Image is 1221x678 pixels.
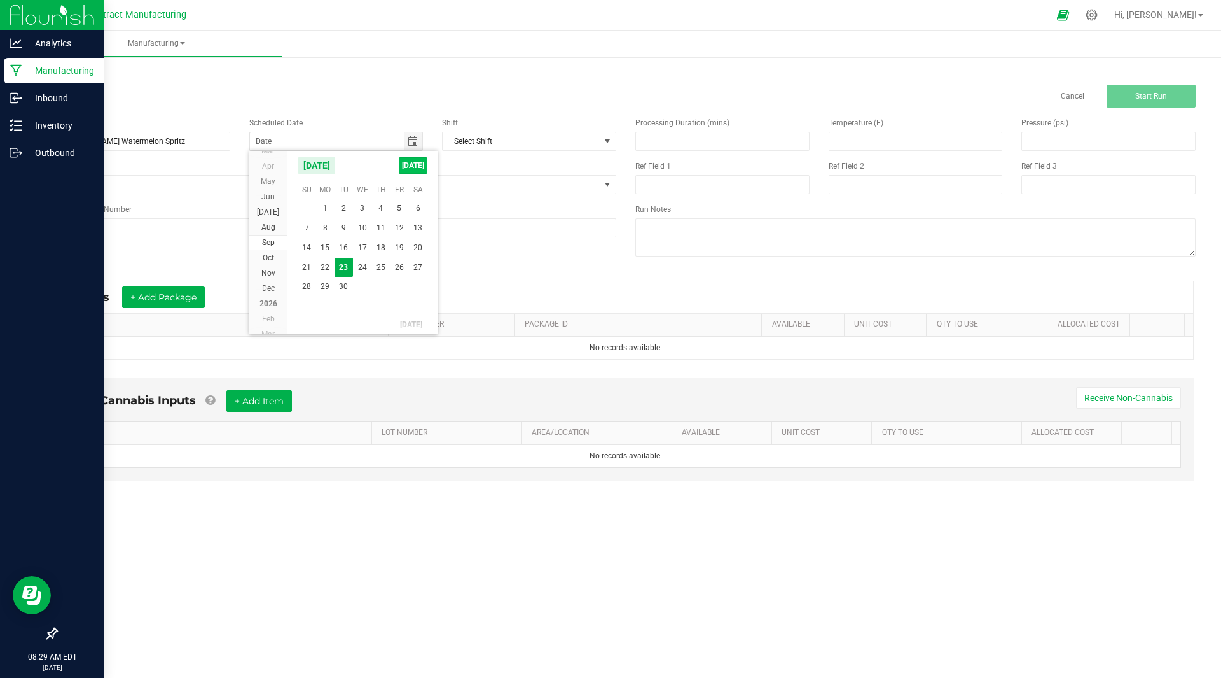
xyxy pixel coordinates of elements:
a: Cancel [1061,91,1084,102]
th: Su [298,180,316,199]
span: 11 [371,218,390,238]
span: 8 [316,218,335,238]
span: 19 [390,238,408,258]
span: 17 [353,238,371,258]
span: 9 [335,218,353,238]
td: Sunday, September 28, 2025 [298,277,316,297]
span: 12 [390,218,408,238]
span: 22 [316,258,335,278]
span: Processing Duration (mins) [635,118,729,127]
a: Allocated CostSortable [1058,320,1125,330]
span: 18 [371,238,390,258]
inline-svg: Outbound [10,146,22,159]
span: 27 [408,258,427,278]
p: 08:29 AM EDT [6,651,99,663]
a: PACKAGE IDSortable [525,320,757,330]
span: 10 [353,218,371,238]
span: 2026 [259,299,277,308]
span: 3 [353,199,371,218]
inline-svg: Manufacturing [10,64,22,77]
span: [DATE] [399,157,427,174]
span: 15 [316,238,335,258]
span: 30 [335,277,353,297]
span: 29 [316,277,335,297]
span: Ref Field 3 [1021,162,1057,171]
span: Select Shift [443,132,600,150]
span: Apr [262,162,274,171]
td: No records available. [71,445,1180,467]
td: Tuesday, September 16, 2025 [335,238,353,258]
td: Friday, September 12, 2025 [390,218,408,238]
button: + Add Package [122,286,205,308]
a: ITEMSortable [81,428,366,438]
td: Tuesday, September 23, 2025 [335,258,353,278]
span: Shift [442,118,458,127]
p: [DATE] [6,663,99,672]
span: [DATE] [298,156,336,175]
span: Mar [261,146,275,155]
th: Fr [390,180,408,199]
span: Dec [262,284,275,293]
a: LOT NUMBERSortable [382,428,516,438]
td: Tuesday, September 30, 2025 [335,277,353,297]
td: Friday, September 19, 2025 [390,238,408,258]
td: Saturday, September 13, 2025 [408,218,427,238]
th: Tu [335,180,353,199]
span: Aug [261,223,275,232]
a: Sortable [1140,320,1180,330]
inline-svg: Inventory [10,119,22,132]
span: 1 [316,199,335,218]
a: Sortable [1132,428,1167,438]
td: Thursday, September 18, 2025 [371,238,390,258]
th: Th [371,180,390,199]
span: Run Notes [635,205,671,214]
span: 4 [371,199,390,218]
a: QTY TO USESortable [937,320,1042,330]
td: Tuesday, September 9, 2025 [335,218,353,238]
a: Unit CostSortable [854,320,921,330]
span: Scheduled Date [249,118,303,127]
button: Start Run [1107,85,1196,108]
span: Oct [263,253,274,262]
td: Thursday, September 4, 2025 [371,199,390,218]
span: 14 [298,238,316,258]
td: Monday, September 1, 2025 [316,199,335,218]
span: Non-Cannabis Inputs [71,393,196,407]
span: Open Ecommerce Menu [1049,3,1077,27]
span: 16 [335,238,353,258]
td: Friday, September 26, 2025 [390,258,408,278]
span: 7 [298,218,316,238]
td: Saturday, September 6, 2025 [408,199,427,218]
td: Saturday, September 27, 2025 [408,258,427,278]
input: Date [250,132,404,150]
span: Hi, [PERSON_NAME]! [1114,10,1197,20]
p: Outbound [22,145,99,160]
span: Ref Field 1 [635,162,671,171]
span: 5 [390,199,408,218]
td: Sunday, September 7, 2025 [298,218,316,238]
span: NO DATA FOUND [442,132,616,151]
td: Monday, September 29, 2025 [316,277,335,297]
td: Thursday, September 11, 2025 [371,218,390,238]
button: + Add Item [226,390,292,412]
span: Temperature (F) [829,118,883,127]
td: Thursday, September 25, 2025 [371,258,390,278]
td: Wednesday, September 24, 2025 [353,258,371,278]
td: Monday, September 15, 2025 [316,238,335,258]
p: Manufacturing [22,63,99,78]
a: ITEMSortable [68,320,246,330]
span: Jun [261,192,275,201]
th: [DATE] [298,315,427,334]
a: Allocated CostSortable [1031,428,1117,438]
span: Toggle calendar [404,132,423,150]
td: Tuesday, September 2, 2025 [335,199,353,218]
a: Unit CostSortable [782,428,867,438]
span: 24 [353,258,371,278]
span: 26 [390,258,408,278]
td: Wednesday, September 10, 2025 [353,218,371,238]
td: Monday, September 8, 2025 [316,218,335,238]
span: Pressure (psi) [1021,118,1068,127]
th: Mo [316,180,335,199]
span: None [57,176,310,194]
td: Wednesday, September 17, 2025 [353,238,371,258]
